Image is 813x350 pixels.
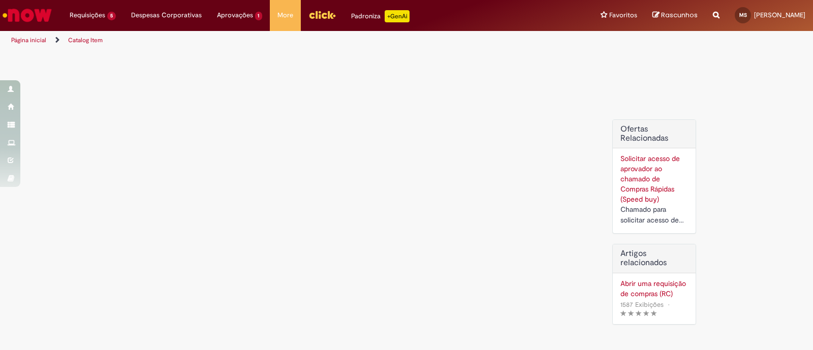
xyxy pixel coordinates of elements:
h2: Ofertas Relacionadas [620,125,688,143]
span: 1 [255,12,263,20]
ul: Trilhas de página [8,31,535,50]
a: Página inicial [11,36,46,44]
span: Aprovações [217,10,253,20]
span: Despesas Corporativas [131,10,202,20]
a: Rascunhos [652,11,698,20]
span: 1587 Exibições [620,300,664,309]
div: Padroniza [351,10,410,22]
h3: Artigos relacionados [620,249,688,267]
a: Catalog Item [68,36,103,44]
span: Favoritos [609,10,637,20]
span: 5 [107,12,116,20]
span: [PERSON_NAME] [754,11,805,19]
p: +GenAi [385,10,410,22]
span: More [277,10,293,20]
span: Requisições [70,10,105,20]
img: ServiceNow [1,5,53,25]
span: MS [739,12,747,18]
div: Chamado para solicitar acesso de aprovador ao ticket de Speed buy [620,204,688,226]
a: Solicitar acesso de aprovador ao chamado de Compras Rápidas (Speed buy) [620,154,680,204]
span: • [666,298,672,311]
span: Rascunhos [661,10,698,20]
img: click_logo_yellow_360x200.png [308,7,336,22]
a: Abrir uma requisição de compras (RC) [620,278,688,299]
div: Ofertas Relacionadas [612,119,696,234]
